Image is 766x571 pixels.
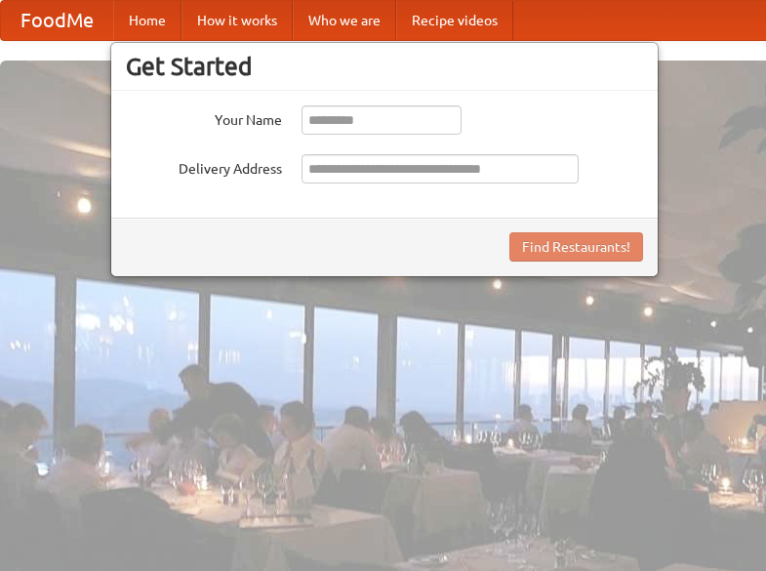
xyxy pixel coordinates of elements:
[113,1,181,40] a: Home
[1,1,113,40] a: FoodMe
[181,1,293,40] a: How it works
[509,232,643,262] button: Find Restaurants!
[293,1,396,40] a: Who we are
[126,52,643,81] h3: Get Started
[396,1,513,40] a: Recipe videos
[126,154,282,179] label: Delivery Address
[126,105,282,130] label: Your Name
